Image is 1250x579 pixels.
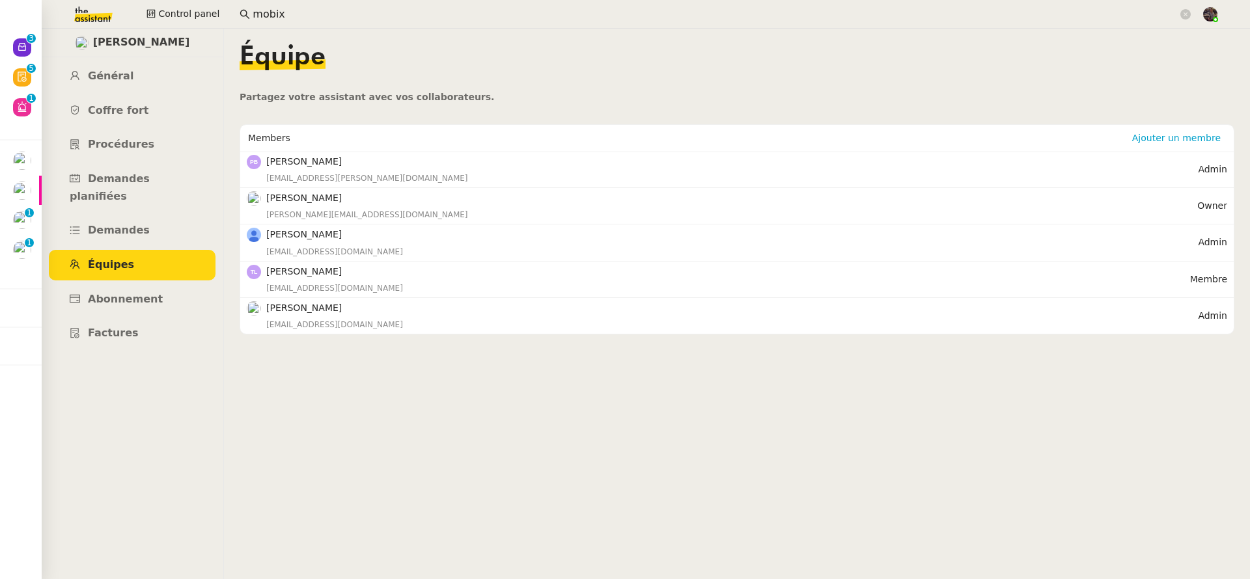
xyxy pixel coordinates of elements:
[88,293,163,305] span: Abonnement
[1132,131,1221,144] span: Ajouter un membre
[49,164,215,211] a: Demandes planifiées
[266,318,1198,331] div: [EMAIL_ADDRESS][DOMAIN_NAME]
[29,64,34,75] p: 5
[266,227,1198,242] h4: [PERSON_NAME]
[266,301,1198,316] h4: [PERSON_NAME]
[253,6,1178,23] input: Rechercher
[266,154,1198,169] h4: [PERSON_NAME]
[266,282,1190,295] div: [EMAIL_ADDRESS][DOMAIN_NAME]
[139,5,227,23] button: Control panel
[266,208,1197,221] div: [PERSON_NAME][EMAIL_ADDRESS][DOMAIN_NAME]
[27,94,36,103] nz-badge-sup: 1
[88,70,133,82] span: Général
[49,129,215,160] a: Procédures
[88,224,150,236] span: Demandes
[248,125,1127,151] div: Members
[266,264,1190,279] h4: [PERSON_NAME]
[240,92,494,102] span: Partagez votre assistant avec vos collaborateurs.
[266,191,1197,206] h4: [PERSON_NAME]
[1198,237,1227,247] span: Admin
[49,215,215,246] a: Demandes
[13,241,31,259] img: users%2FAXgjBsdPtrYuxuZvIJjRexEdqnq2%2Favatar%2F1599931753966.jpeg
[29,94,34,105] p: 1
[13,152,31,170] img: users%2FvmnJXRNjGXZGy0gQLmH5CrabyCb2%2Favatar%2F07c9d9ad-5b06-45ca-8944-a3daedea5428
[1203,7,1217,21] img: 2af2e8ed-4e7a-4339-b054-92d163d57814
[25,238,34,247] nz-badge-sup: 1
[27,64,36,73] nz-badge-sup: 5
[240,44,326,70] span: Équipe
[27,208,32,220] p: 1
[88,104,149,116] span: Coffre fort
[70,172,150,202] span: Demandes planifiées
[49,61,215,92] a: Général
[1198,310,1227,321] span: Admin
[88,327,139,339] span: Factures
[247,301,261,316] img: users%2FgYjkMnK3sDNm5XyWIAm2HOATnv33%2Favatar%2F6c10ee60-74e7-4582-8c29-cbc73237b20a
[13,211,31,229] img: users%2FAXgjBsdPtrYuxuZvIJjRexEdqnq2%2Favatar%2F1599931753966.jpeg
[247,265,261,279] img: svg
[88,258,134,271] span: Équipes
[25,208,34,217] nz-badge-sup: 1
[75,36,89,50] img: users%2FW4OQjB9BRtYK2an7yusO0WsYLsD3%2Favatar%2F28027066-518b-424c-8476-65f2e549ac29
[93,34,190,51] span: [PERSON_NAME]
[13,182,31,200] img: users%2FAXgjBsdPtrYuxuZvIJjRexEdqnq2%2Favatar%2F1599931753966.jpeg
[29,34,34,46] p: 3
[49,284,215,315] a: Abonnement
[247,228,261,242] img: b61334cc-9374-4ad9-8505-e59e12b80fb2
[1198,164,1227,174] span: Admin
[266,172,1198,185] div: [EMAIL_ADDRESS][PERSON_NAME][DOMAIN_NAME]
[1197,200,1227,211] span: Owner
[158,7,219,21] span: Control panel
[1190,274,1227,284] span: Membre
[88,138,154,150] span: Procédures
[247,191,261,206] img: users%2FW4OQjB9BRtYK2an7yusO0WsYLsD3%2Favatar%2F28027066-518b-424c-8476-65f2e549ac29
[1127,131,1226,145] button: Ajouter un membre
[27,34,36,43] nz-badge-sup: 3
[247,155,261,169] img: svg
[49,96,215,126] a: Coffre fort
[266,245,1198,258] div: [EMAIL_ADDRESS][DOMAIN_NAME]
[49,250,215,280] a: Équipes
[27,238,32,250] p: 1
